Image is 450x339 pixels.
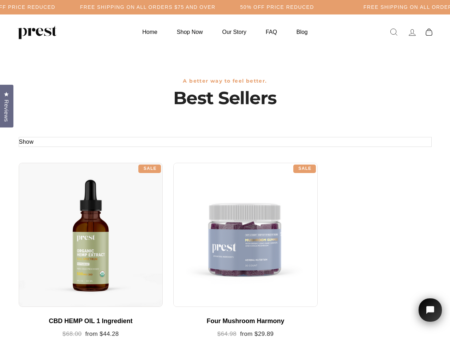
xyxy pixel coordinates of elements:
[138,165,161,173] div: Sale
[168,25,212,39] a: Shop Now
[180,331,311,338] div: from $29.89
[217,331,236,337] span: $64.98
[18,25,56,39] img: PREST ORGANICS
[62,331,82,337] span: $68.00
[26,331,156,338] div: from $44.28
[214,25,255,39] a: Our Story
[133,25,316,39] ul: Primary
[288,25,317,39] a: Blog
[19,78,432,84] h3: A better way to feel better.
[257,25,286,39] a: FAQ
[19,137,34,147] button: Show
[19,88,432,109] h1: Best Sellers
[80,4,216,10] h5: Free Shipping on all orders $75 and over
[293,165,316,173] div: Sale
[180,317,311,325] div: Four Mushroom Harmony
[26,317,156,325] div: CBD HEMP OIL 1 Ingredient
[410,290,450,339] iframe: Tidio Chat
[2,100,11,122] span: Reviews
[133,25,166,39] a: Home
[240,4,314,10] h5: 50% OFF PRICE REDUCED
